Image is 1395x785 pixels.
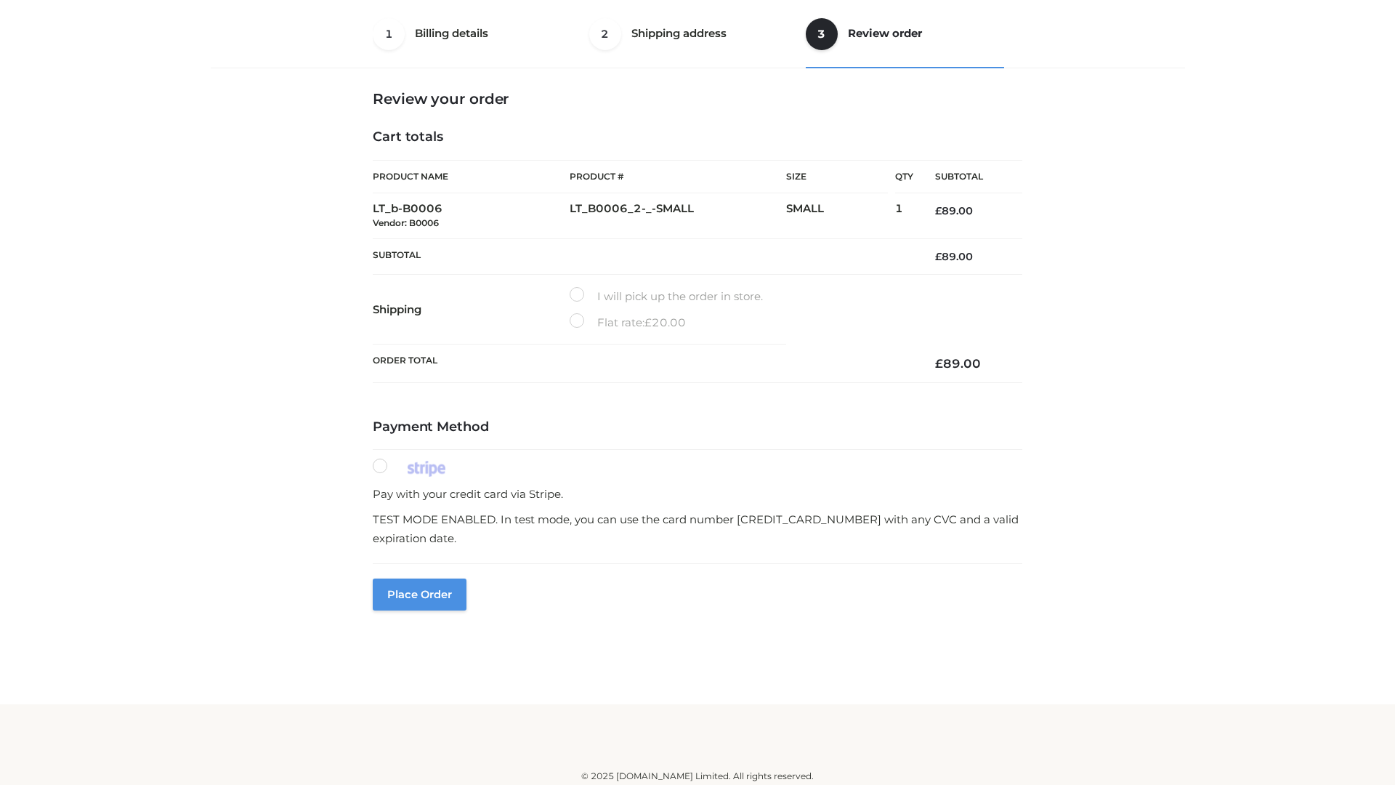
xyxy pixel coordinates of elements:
bdi: 20.00 [644,315,686,329]
button: Place order [373,579,466,611]
th: Shipping [373,275,570,345]
bdi: 89.00 [935,250,973,263]
span: £ [935,204,942,217]
td: 1 [895,193,913,239]
h4: Cart totals [373,129,1022,145]
th: Product Name [373,160,570,193]
span: £ [935,250,942,263]
p: Pay with your credit card via Stripe. [373,485,1022,504]
span: £ [935,356,943,371]
label: Flat rate: [570,313,686,332]
th: Product # [570,160,786,193]
th: Qty [895,160,913,193]
th: Subtotal [373,238,913,274]
td: LT_B0006_2-_-SMALL [570,193,786,239]
th: Subtotal [913,161,1022,193]
bdi: 89.00 [935,204,973,217]
th: Size [786,161,888,193]
h4: Payment Method [373,419,1022,435]
td: LT_b-B0006 [373,193,570,239]
small: Vendor: B0006 [373,217,439,228]
p: TEST MODE ENABLED. In test mode, you can use the card number [CREDIT_CARD_NUMBER] with any CVC an... [373,510,1022,547]
bdi: 89.00 [935,356,981,371]
th: Order Total [373,345,913,383]
label: I will pick up the order in store. [570,287,763,306]
div: © 2025 [DOMAIN_NAME] Limited. All rights reserved. [216,769,1179,784]
span: £ [644,315,652,329]
td: SMALL [786,193,895,239]
h3: Review your order [373,90,1022,108]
